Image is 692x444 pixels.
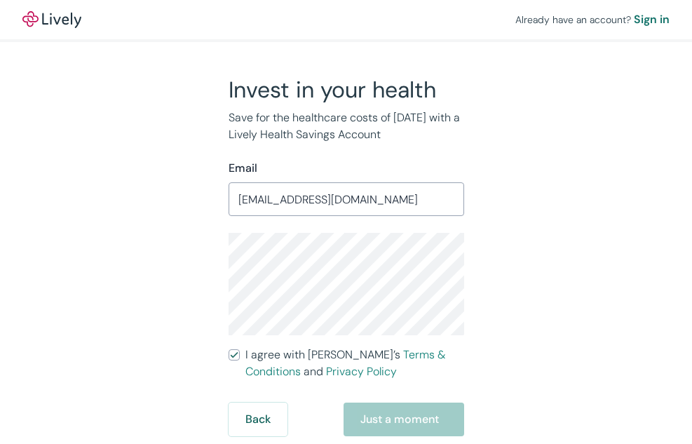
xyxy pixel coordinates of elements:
button: Back [229,403,287,436]
div: Already have an account? [515,11,670,28]
a: LivelyLively [22,11,81,28]
img: Lively [22,11,81,28]
a: Privacy Policy [326,364,397,379]
label: Email [229,160,257,177]
p: Save for the healthcare costs of [DATE] with a Lively Health Savings Account [229,109,464,143]
span: I agree with [PERSON_NAME]’s and [245,347,464,380]
a: Sign in [634,11,670,28]
h2: Invest in your health [229,76,464,104]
